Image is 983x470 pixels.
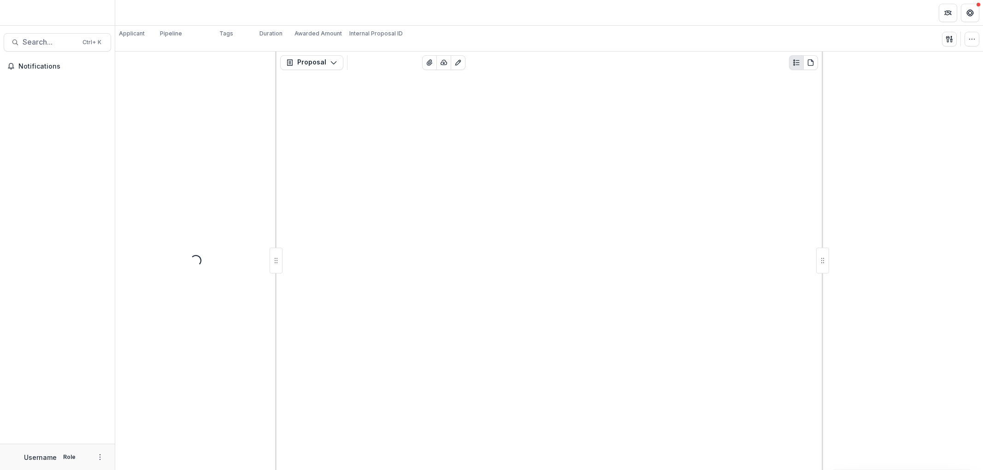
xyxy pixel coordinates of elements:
div: Ctrl + K [81,37,103,47]
button: Plaintext view [789,55,804,70]
button: Notifications [4,59,111,74]
button: Edit as form [451,55,465,70]
button: Get Help [961,4,979,22]
p: Awarded Amount [294,29,342,38]
button: Partners [939,4,957,22]
p: Duration [259,29,283,38]
p: Pipeline [160,29,182,38]
p: Applicant [119,29,145,38]
p: Internal Proposal ID [349,29,403,38]
span: Search... [23,38,77,46]
p: Username [24,453,57,462]
button: PDF view [803,55,818,70]
button: View Attached Files [422,55,437,70]
button: More [94,452,106,463]
span: Notifications [18,63,107,70]
p: Tags [219,29,233,38]
button: Proposal [280,55,343,70]
button: Search... [4,33,111,52]
p: Role [60,453,78,461]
